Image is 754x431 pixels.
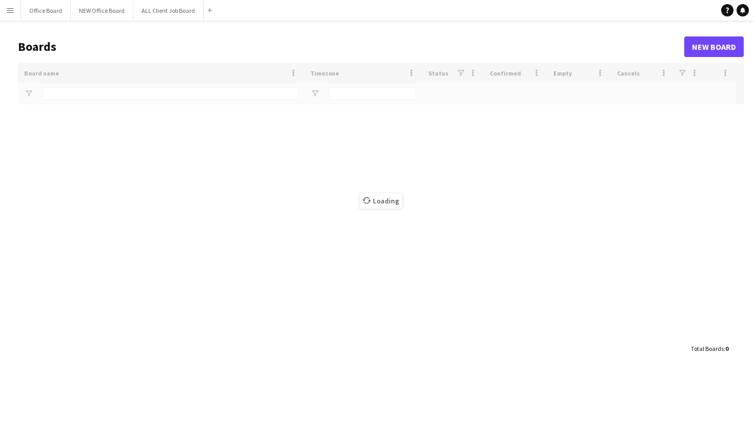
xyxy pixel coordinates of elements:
[71,1,133,21] button: NEW Office Board
[691,339,728,359] div: :
[725,345,728,352] span: 0
[133,1,204,21] button: ALL Client Job Board
[21,1,71,21] button: Office Board
[691,345,724,352] span: Total Boards
[684,36,744,57] a: New Board
[360,193,402,209] span: Loading
[18,39,684,54] h1: Boards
